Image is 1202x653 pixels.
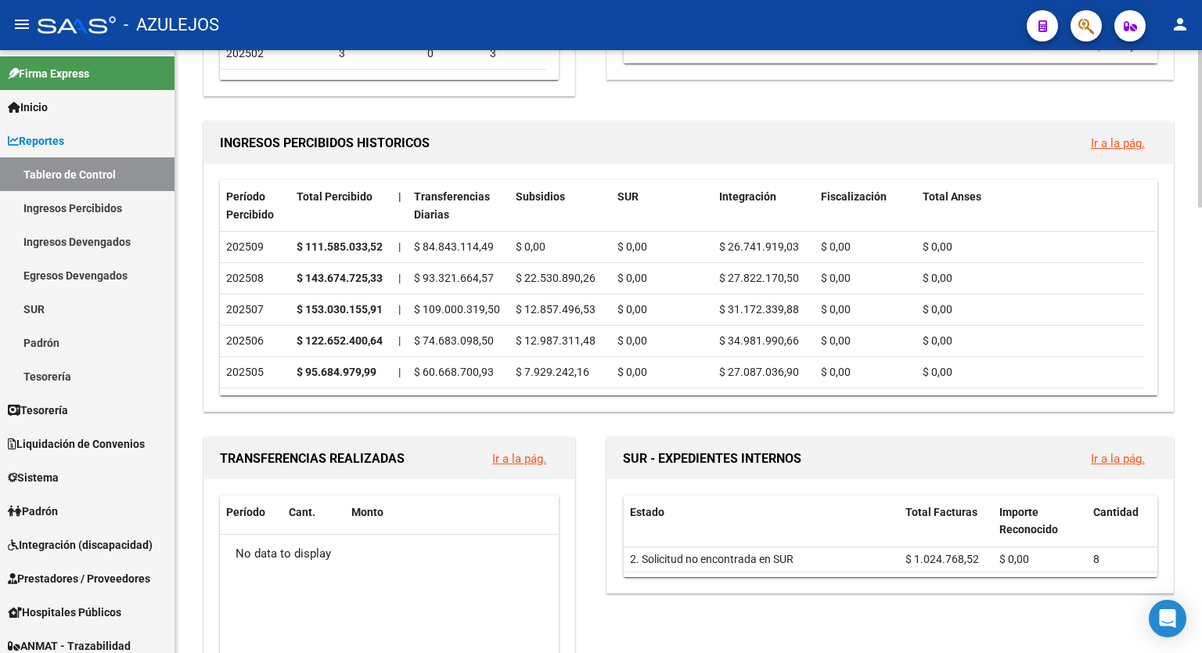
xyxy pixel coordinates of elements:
[8,65,89,82] span: Firma Express
[297,240,383,253] strong: $ 111.585.033,52
[414,240,494,253] span: $ 84.843.114,49
[719,303,799,316] span: $ 31.172.339,88
[1091,452,1145,466] a: Ir a la pág.
[414,272,494,284] span: $ 93.321.664,57
[226,190,274,221] span: Período Percibido
[414,190,490,221] span: Transferencias Diarias
[623,451,801,466] span: SUR - EXPEDIENTES INTERNOS
[1083,41,1113,58] a: go to previous page
[509,180,611,232] datatable-header-cell: Subsidios
[226,332,284,350] div: 202506
[516,240,545,253] span: $ 0,00
[1093,553,1099,565] span: 8
[516,303,596,316] span: $ 12.857.496,53
[297,303,383,316] strong: $ 153.030.155,91
[624,496,899,547] datatable-header-cell: Estado
[297,366,376,378] strong: $ 95.684.979,99
[905,506,977,518] span: Total Facturas
[226,269,284,287] div: 202508
[398,190,401,203] span: |
[398,366,401,378] span: |
[13,15,31,34] mat-icon: menu
[226,506,265,518] span: Período
[351,506,383,518] span: Monto
[490,45,540,63] div: 3
[398,272,401,284] span: |
[617,240,647,253] span: $ 0,00
[617,190,639,203] span: SUR
[1078,128,1157,157] button: Ir a la pág.
[8,469,59,486] span: Sistema
[617,334,647,347] span: $ 0,00
[226,78,264,91] span: 202501
[226,47,264,60] span: 202502
[1091,136,1145,150] a: Ir a la pág.
[414,303,500,316] span: $ 109.000.319,50
[999,506,1058,536] span: Importe Reconocido
[226,395,284,413] div: 202504
[8,435,145,453] span: Liquidación de Convenios
[398,303,401,316] span: |
[392,180,408,232] datatable-header-cell: |
[427,76,477,94] div: 0
[821,272,851,284] span: $ 0,00
[290,180,392,232] datatable-header-cell: Total Percibido
[905,553,979,565] span: $ 1.024.768,52
[719,272,799,284] span: $ 27.822.170,50
[8,570,150,587] span: Prestadores / Proveedores
[923,366,952,378] span: $ 0,00
[297,272,383,284] strong: $ 143.674.725,33
[821,240,851,253] span: $ 0,00
[516,334,596,347] span: $ 12.987.311,48
[916,180,1145,232] datatable-header-cell: Total Anses
[339,76,416,94] div: 3
[8,503,58,520] span: Padrón
[226,238,284,256] div: 202509
[617,366,647,378] span: $ 0,00
[617,303,647,316] span: $ 0,00
[220,535,558,574] div: No data to display
[821,334,851,347] span: $ 0,00
[923,272,952,284] span: $ 0,00
[8,402,68,419] span: Tesorería
[617,272,647,284] span: $ 0,00
[993,496,1087,547] datatable-header-cell: Importe Reconocido
[630,506,664,518] span: Estado
[408,180,509,232] datatable-header-cell: Transferencias Diarias
[297,334,383,347] strong: $ 122.652.400,64
[427,45,477,63] div: 0
[630,553,794,565] span: 2. Solicitud no encontrada en SUR
[719,190,776,203] span: Integración
[414,366,494,378] span: $ 60.668.700,93
[1117,41,1147,58] a: go to next page
[821,190,887,203] span: Fiscalización
[1087,496,1157,547] datatable-header-cell: Cantidad
[398,334,401,347] span: |
[923,240,952,253] span: $ 0,00
[923,303,952,316] span: $ 0,00
[719,334,799,347] span: $ 34.981.990,66
[226,301,284,319] div: 202507
[713,180,815,232] datatable-header-cell: Integración
[226,363,284,381] div: 202505
[492,452,546,466] a: Ir a la pág.
[220,451,405,466] span: TRANSFERENCIAS REALIZADAS
[339,45,416,63] div: 3
[1093,506,1139,518] span: Cantidad
[821,303,851,316] span: $ 0,00
[611,180,713,232] datatable-header-cell: SUR
[516,366,589,378] span: $ 7.929.242,16
[220,496,283,529] datatable-header-cell: Período
[8,99,48,116] span: Inicio
[220,135,430,150] span: INGRESOS PERCIBIDOS HISTORICOS
[516,190,565,203] span: Subsidios
[8,536,153,554] span: Integración (discapacidad)
[1171,15,1189,34] mat-icon: person
[289,506,315,518] span: Cant.
[821,366,851,378] span: $ 0,00
[999,553,1029,565] span: $ 0,00
[815,180,916,232] datatable-header-cell: Fiscalización
[516,272,596,284] span: $ 22.530.890,26
[923,334,952,347] span: $ 0,00
[899,496,993,547] datatable-header-cell: Total Facturas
